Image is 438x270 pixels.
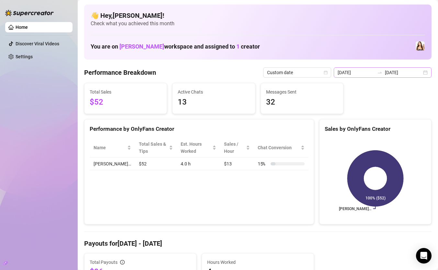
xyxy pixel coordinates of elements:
[135,138,177,158] th: Total Sales & Tips
[94,144,126,151] span: Name
[258,160,268,167] span: 15 %
[3,261,8,265] span: build
[338,69,375,76] input: Start date
[84,239,432,248] h4: Payouts for [DATE] - [DATE]
[16,54,33,59] a: Settings
[90,96,162,108] span: $52
[325,125,426,133] div: Sales by OnlyFans Creator
[178,88,250,96] span: Active Chats
[236,43,240,50] span: 1
[220,138,254,158] th: Sales / Hour
[224,141,245,155] span: Sales / Hour
[220,158,254,170] td: $13
[90,158,135,170] td: [PERSON_NAME]…
[416,41,425,51] img: Lydia
[207,259,309,266] span: Hours Worked
[16,25,28,30] a: Home
[267,68,327,77] span: Custom date
[90,88,162,96] span: Total Sales
[266,88,338,96] span: Messages Sent
[90,138,135,158] th: Name
[91,20,425,27] span: Check what you achieved this month
[377,70,382,75] span: to
[416,248,432,264] div: Open Intercom Messenger
[90,259,118,266] span: Total Payouts
[258,144,299,151] span: Chat Conversion
[339,207,371,211] text: [PERSON_NAME]…
[385,69,422,76] input: End date
[181,141,211,155] div: Est. Hours Worked
[178,96,250,108] span: 13
[324,71,328,74] span: calendar
[120,260,125,264] span: info-circle
[254,138,309,158] th: Chat Conversion
[91,11,425,20] h4: 👋 Hey, [PERSON_NAME] !
[16,41,59,46] a: Discover Viral Videos
[377,70,382,75] span: swap-right
[139,141,168,155] span: Total Sales & Tips
[266,96,338,108] span: 32
[177,158,220,170] td: 4.0 h
[90,125,309,133] div: Performance by OnlyFans Creator
[84,68,156,77] h4: Performance Breakdown
[5,10,54,16] img: logo-BBDzfeDw.svg
[135,158,177,170] td: $52
[91,43,260,50] h1: You are on workspace and assigned to creator
[119,43,164,50] span: [PERSON_NAME]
